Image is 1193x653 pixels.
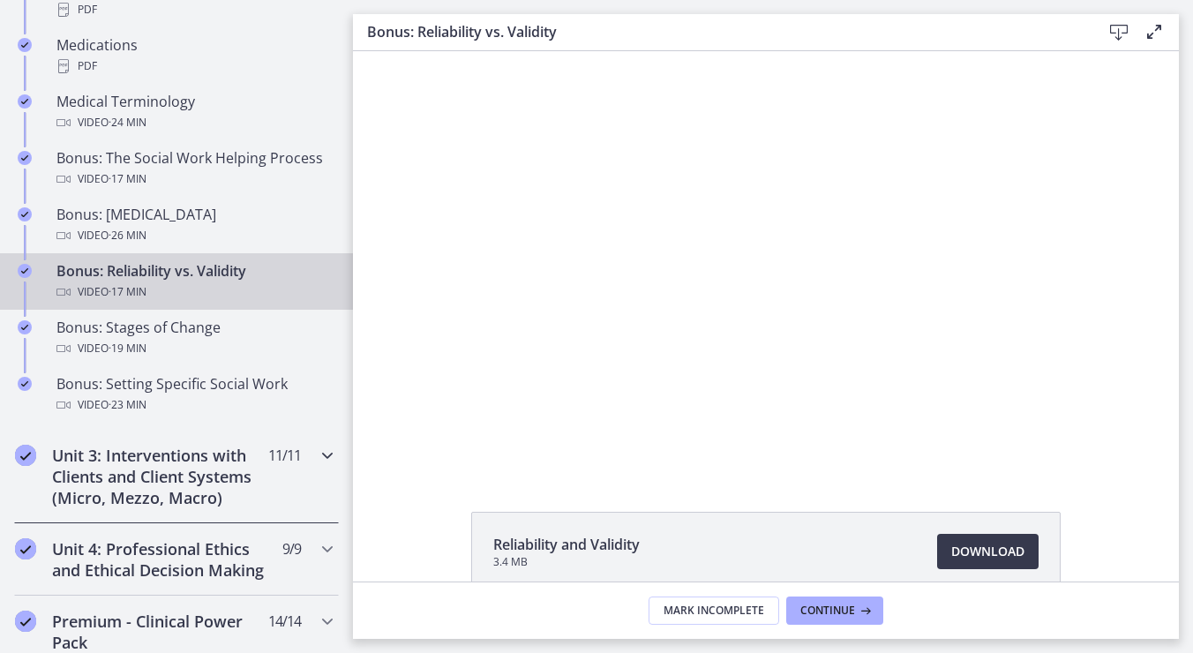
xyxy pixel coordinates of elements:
[664,604,764,618] span: Mark Incomplete
[18,320,32,334] i: Completed
[56,204,332,246] div: Bonus: [MEDICAL_DATA]
[109,112,146,133] span: · 24 min
[367,21,1073,42] h3: Bonus: Reliability vs. Validity
[951,541,1024,562] span: Download
[18,264,32,278] i: Completed
[649,597,779,625] button: Mark Incomplete
[353,51,1179,471] iframe: Video Lesson
[268,445,301,466] span: 11 / 11
[52,611,267,653] h2: Premium - Clinical Power Pack
[109,394,146,416] span: · 23 min
[18,207,32,221] i: Completed
[282,538,301,559] span: 9 / 9
[56,373,332,416] div: Bonus: Setting Specific Social Work
[493,534,640,555] span: Reliability and Validity
[786,597,883,625] button: Continue
[52,538,267,581] h2: Unit 4: Professional Ethics and Ethical Decision Making
[56,338,332,359] div: Video
[937,534,1039,569] a: Download
[18,377,32,391] i: Completed
[56,260,332,303] div: Bonus: Reliability vs. Validity
[56,394,332,416] div: Video
[109,281,146,303] span: · 17 min
[56,56,332,77] div: PDF
[15,538,36,559] i: Completed
[56,34,332,77] div: Medications
[493,555,640,569] span: 3.4 MB
[52,445,267,508] h2: Unit 3: Interventions with Clients and Client Systems (Micro, Mezzo, Macro)
[56,169,332,190] div: Video
[800,604,855,618] span: Continue
[109,225,146,246] span: · 26 min
[15,611,36,632] i: Completed
[268,611,301,632] span: 14 / 14
[56,147,332,190] div: Bonus: The Social Work Helping Process
[56,112,332,133] div: Video
[18,94,32,109] i: Completed
[56,281,332,303] div: Video
[15,445,36,466] i: Completed
[56,91,332,133] div: Medical Terminology
[109,169,146,190] span: · 17 min
[18,151,32,165] i: Completed
[109,338,146,359] span: · 19 min
[56,225,332,246] div: Video
[56,317,332,359] div: Bonus: Stages of Change
[18,38,32,52] i: Completed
